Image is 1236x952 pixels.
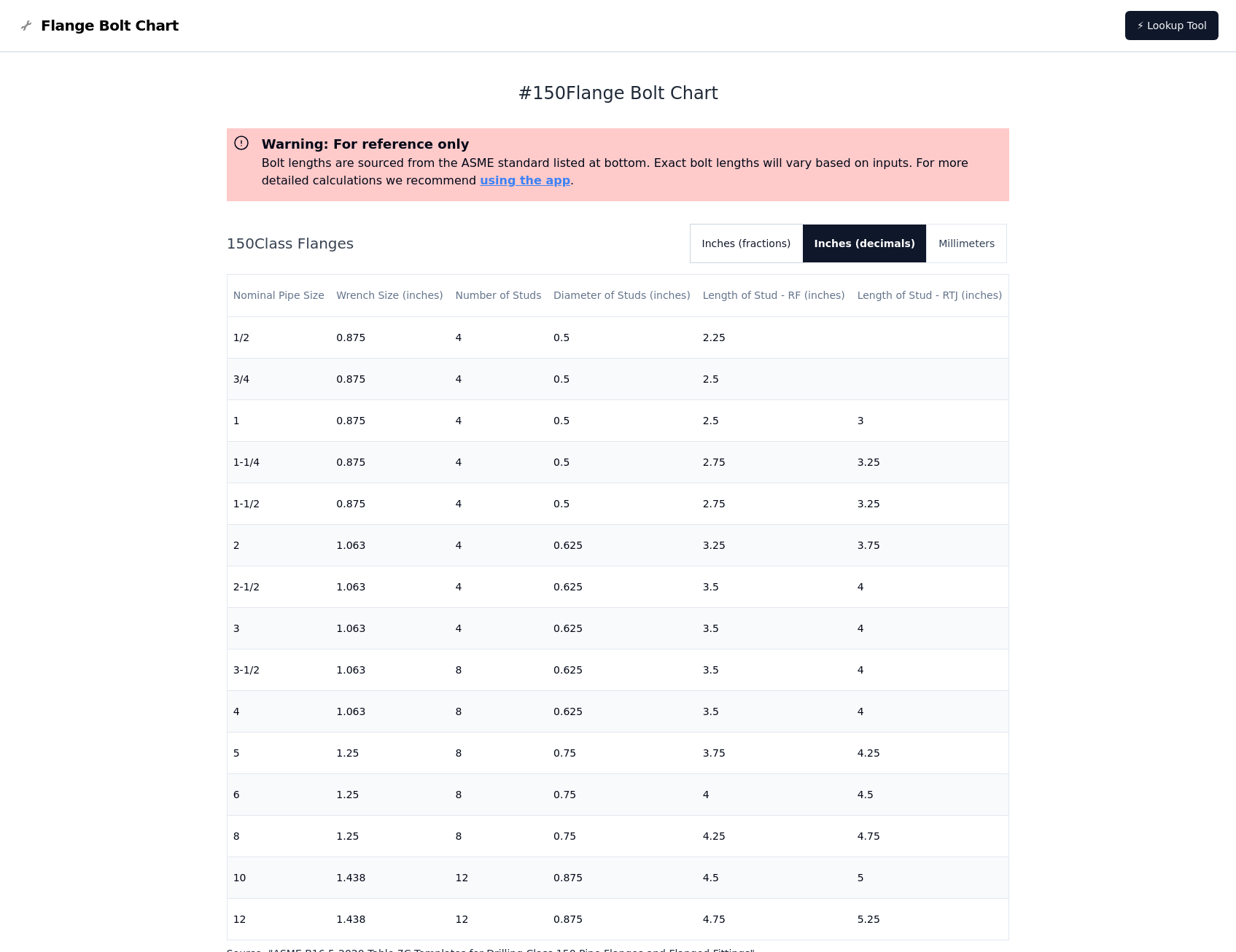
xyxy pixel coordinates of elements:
td: 4 [449,524,548,566]
td: 3.5 [697,690,852,732]
span: Flange Bolt Chart [41,15,179,36]
td: 0.75 [548,732,697,773]
a: Flange Bolt Chart LogoFlange Bolt Chart [18,15,179,36]
td: 8 [449,815,548,857]
th: Nominal Pipe Size [228,275,331,316]
td: 8 [449,649,548,690]
td: 0.75 [548,815,697,857]
td: 0.875 [548,857,697,898]
td: 4 [228,690,331,732]
p: Bolt lengths are sourced from the ASME standard listed at bottom. Exact bolt lengths will vary ba... [262,155,1004,190]
td: 1.25 [330,815,449,857]
td: 2.75 [697,441,852,483]
td: 8 [449,773,548,815]
td: 4 [449,399,548,441]
td: 4 [697,773,852,815]
td: 0.875 [330,399,449,441]
td: 0.625 [548,690,697,732]
td: 3 [228,607,331,649]
td: 0.5 [548,358,697,399]
th: Number of Studs [449,275,548,316]
td: 1.25 [330,773,449,815]
td: 8 [449,732,548,773]
td: 3.75 [697,732,852,773]
th: Diameter of Studs (inches) [548,275,697,316]
td: 4.25 [852,732,1009,773]
td: 0.625 [548,566,697,607]
td: 4 [852,607,1009,649]
td: 0.5 [548,483,697,524]
td: 1-1/2 [228,483,331,524]
td: 0.875 [330,483,449,524]
td: 4.75 [697,898,852,940]
th: Length of Stud - RF (inches) [697,275,852,316]
td: 4.5 [852,773,1009,815]
td: 0.875 [330,316,449,358]
h1: # 150 Flange Bolt Chart [227,82,1010,105]
td: 0.625 [548,649,697,690]
td: 8 [449,690,548,732]
td: 5 [228,732,331,773]
button: Millimeters [927,225,1006,262]
td: 3-1/2 [228,649,331,690]
td: 2.75 [697,483,852,524]
td: 4 [449,358,548,399]
td: 3.5 [697,566,852,607]
td: 4 [449,441,548,483]
td: 6 [228,773,331,815]
td: 4 [449,607,548,649]
td: 3.25 [697,524,852,566]
td: 2-1/2 [228,566,331,607]
td: 0.875 [330,441,449,483]
td: 5.25 [852,898,1009,940]
td: 0.875 [330,358,449,399]
td: 12 [228,898,331,940]
td: 12 [449,857,548,898]
td: 8 [228,815,331,857]
a: using the app [480,173,570,187]
a: ⚡ Lookup Tool [1125,11,1218,40]
td: 10 [228,857,331,898]
h2: 150 Class Flanges [227,233,679,254]
td: 0.5 [548,441,697,483]
button: Inches (fractions) [691,225,803,262]
td: 0.5 [548,399,697,441]
td: 1.438 [330,857,449,898]
h3: Warning: For reference only [262,134,1004,155]
td: 3.5 [697,649,852,690]
td: 0.5 [548,316,697,358]
td: 0.625 [548,524,697,566]
td: 4.5 [697,857,852,898]
td: 3.5 [697,607,852,649]
td: 3/4 [228,358,331,399]
td: 0.875 [548,898,697,940]
td: 3.25 [852,483,1009,524]
th: Length of Stud - RTJ (inches) [852,275,1009,316]
th: Wrench Size (inches) [330,275,449,316]
td: 12 [449,898,548,940]
td: 3 [852,399,1009,441]
td: 3.75 [852,524,1009,566]
td: 4.25 [697,815,852,857]
td: 4 [852,690,1009,732]
td: 1.25 [330,732,449,773]
td: 2.5 [697,399,852,441]
td: 4 [852,566,1009,607]
td: 1.063 [330,690,449,732]
td: 3.25 [852,441,1009,483]
td: 4 [449,316,548,358]
td: 5 [852,857,1009,898]
td: 4.75 [852,815,1009,857]
td: 2.5 [697,358,852,399]
td: 1.063 [330,607,449,649]
td: 1-1/4 [228,441,331,483]
td: 1.063 [330,649,449,690]
button: Inches (decimals) [803,225,928,262]
td: 4 [852,649,1009,690]
td: 0.625 [548,607,697,649]
td: 1/2 [228,316,331,358]
td: 4 [449,566,548,607]
td: 1.063 [330,566,449,607]
td: 1 [228,399,331,441]
td: 1.063 [330,524,449,566]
